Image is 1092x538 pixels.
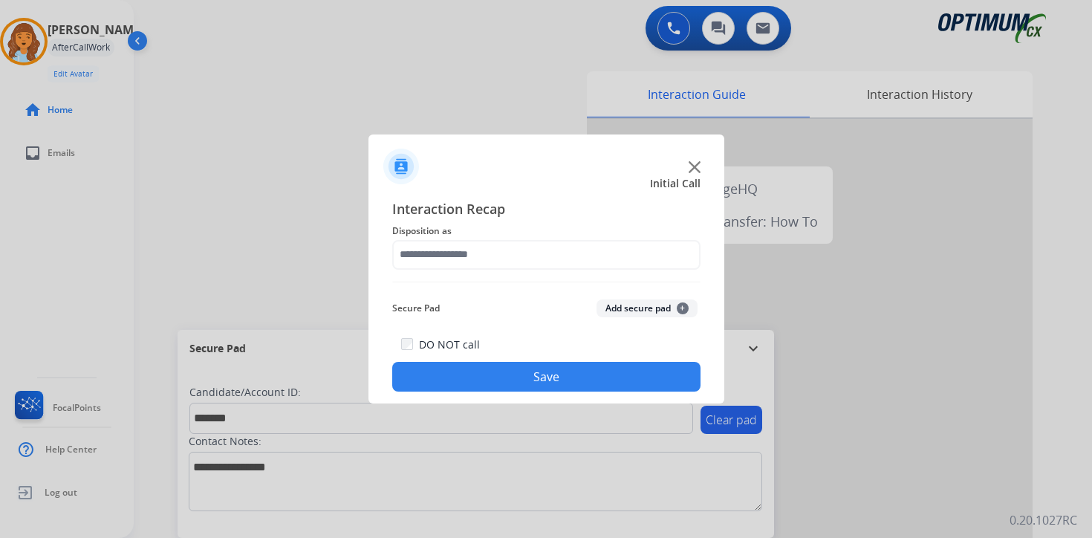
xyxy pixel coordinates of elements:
span: Disposition as [392,222,701,240]
p: 0.20.1027RC [1010,511,1077,529]
span: + [677,302,689,314]
span: Interaction Recap [392,198,701,222]
span: Initial Call [650,176,701,191]
label: DO NOT call [419,337,480,352]
img: contactIcon [383,149,419,184]
button: Add secure pad+ [597,299,698,317]
button: Save [392,362,701,392]
span: Secure Pad [392,299,440,317]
